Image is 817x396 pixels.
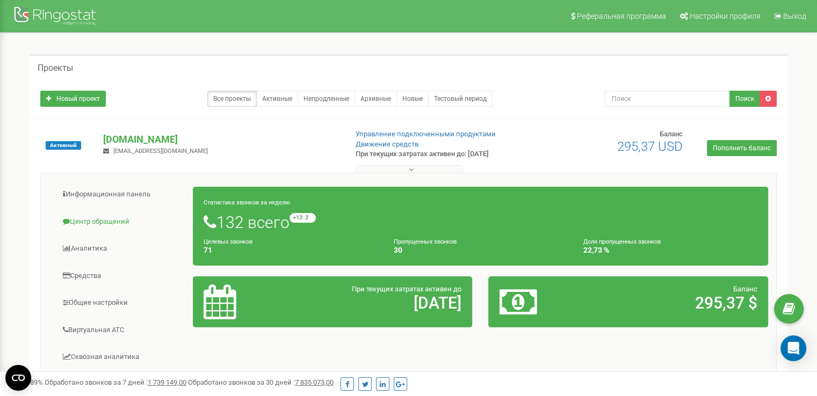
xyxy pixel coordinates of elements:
span: Баланс [660,130,683,138]
span: Обработано звонков за 30 дней : [188,378,334,386]
span: 295,37 USD [617,139,683,154]
h4: 71 [204,246,378,254]
small: Целевых звонков [204,238,252,245]
a: Архивные [355,91,397,107]
a: Общие настройки [49,290,193,316]
a: Все проекты [207,91,257,107]
h1: 132 всего [204,213,757,231]
a: Центр обращений [49,209,193,235]
a: Непродленные [298,91,355,107]
p: [DOMAIN_NAME] [103,133,338,146]
a: Пополнить баланс [707,140,777,156]
h5: Проекты [38,63,73,73]
a: Виртуальная АТС [49,317,193,343]
small: Статистика звонков за неделю [204,199,290,206]
span: Выход [783,12,806,20]
h2: [DATE] [295,294,461,312]
a: Аналитика [49,236,193,262]
button: Open CMP widget [5,365,31,391]
button: Поиск [729,91,760,107]
span: Обработано звонков за 7 дней : [45,378,186,386]
a: Новый проект [40,91,106,107]
span: Активный [46,141,81,150]
u: 7 835 073,00 [295,378,334,386]
p: При текущих затратах активен до: [DATE] [356,149,527,159]
h4: 22,73 % [583,246,757,254]
small: Пропущенных звонков [394,238,457,245]
span: Настройки профиля [690,12,761,20]
h4: 30 [394,246,568,254]
small: +13 [290,213,316,223]
a: Тестовый период [428,91,493,107]
span: Баланс [733,285,757,293]
a: Активные [256,91,298,107]
span: Реферальная программа [577,12,666,20]
a: Информационная панель [49,181,193,208]
a: Сквозная аналитика [49,344,193,370]
h2: 295,37 $ [591,294,757,312]
div: Open Intercom Messenger [780,335,806,361]
a: Средства [49,263,193,289]
u: 1 739 149,00 [148,378,186,386]
small: Доля пропущенных звонков [583,238,661,245]
input: Поиск [605,91,730,107]
a: Движение средств [356,140,418,148]
span: [EMAIL_ADDRESS][DOMAIN_NAME] [113,148,208,155]
a: Новые [396,91,429,107]
a: Управление подключенными продуктами [356,130,496,138]
span: При текущих затратах активен до [352,285,461,293]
